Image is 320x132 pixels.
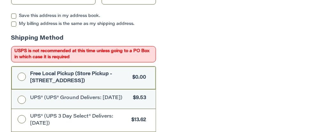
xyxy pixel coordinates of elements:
[130,95,146,102] span: $9.53
[129,117,146,124] span: $13.62
[129,74,146,82] span: $0.00
[30,95,130,102] span: UPS® (UPS® Ground Delivers: [DATE])
[11,13,156,19] label: Save this address in my address book.
[30,71,129,85] span: Free Local Pickup (Store Pickup - [STREET_ADDRESS])
[11,21,156,27] label: My billing address is the same as my shipping address.
[11,46,156,62] span: USPS is not recommended at this time unless going to a PO Box in which case it is required
[11,34,64,46] legend: Shipping Method
[30,113,129,128] span: UPS® (UPS 3 Day Select® Delivers: [DATE])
